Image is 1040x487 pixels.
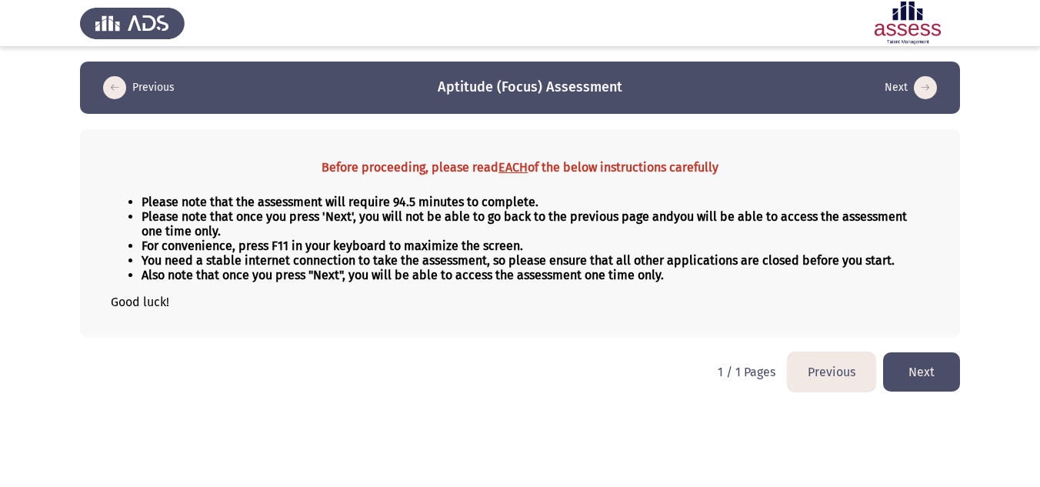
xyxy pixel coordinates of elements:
[142,238,523,253] strong: For convenience, press F11 in your keyboard to maximize the screen.
[883,352,960,392] button: load next page
[855,2,960,45] img: Assessment logo of ASSESS Focus 4 Module Assessment
[98,75,179,100] button: load previous page
[718,365,775,379] p: 1 / 1 Pages
[438,78,622,97] h3: Aptitude (Focus) Assessment
[142,209,907,238] strong: Please note that once you press 'Next', you will not be able to go back to the previous page and .
[322,160,718,175] strong: Before proceeding, please read of the below instructions carefully
[80,2,185,45] img: Assess Talent Management logo
[880,75,942,100] button: load next page
[142,195,538,209] strong: Please note that the assessment will require 94.5 minutes to complete.
[111,295,929,309] p: Good luck!
[498,160,528,175] u: EACH
[142,268,664,282] strong: Also note that once you press "Next", you will be able to access the assessment one time only.
[788,352,875,392] button: load previous page
[142,209,907,238] strong: you will be able to access the assessment one time only
[142,253,895,268] strong: You need a stable internet connection to take the assessment, so please ensure that all other app...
